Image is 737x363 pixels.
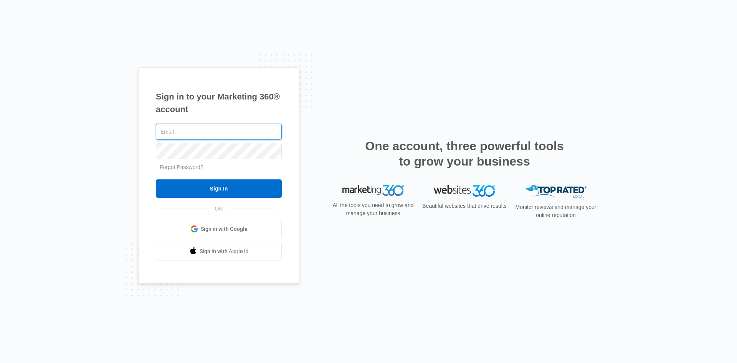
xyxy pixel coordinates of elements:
span: OR [210,205,228,213]
input: Sign In [156,179,282,198]
span: Sign in with Apple Id [200,247,249,255]
a: Forgot Password? [160,164,203,170]
img: Top Rated Local [525,185,587,198]
h2: One account, three powerful tools to grow your business [363,138,566,169]
img: Websites 360 [434,185,495,196]
h1: Sign in to your Marketing 360® account [156,90,282,116]
span: Sign in with Google [201,225,248,233]
input: Email [156,124,282,140]
p: All the tools you need to grow and manage your business [330,201,416,217]
img: Marketing 360 [342,185,404,196]
p: Monitor reviews and manage your online reputation [513,203,599,219]
a: Sign in with Apple Id [156,242,282,260]
p: Beautiful websites that drive results [421,202,507,210]
a: Sign in with Google [156,220,282,238]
